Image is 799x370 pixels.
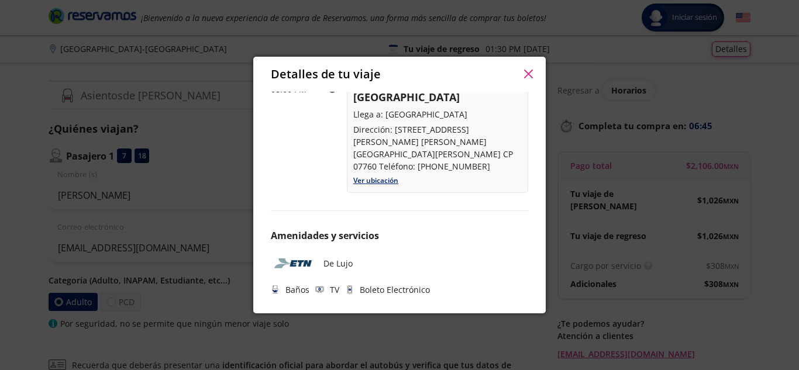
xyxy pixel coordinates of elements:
p: TV [330,283,339,296]
img: ETN [271,254,318,272]
p: Dirección: [STREET_ADDRESS][PERSON_NAME] [PERSON_NAME][GEOGRAPHIC_DATA][PERSON_NAME] CP 07760 Tel... [353,123,522,172]
p: [GEOGRAPHIC_DATA] [353,89,522,105]
p: Amenidades y servicios [271,229,528,243]
p: Baños [285,283,309,296]
p: Detalles de tu viaje [271,65,381,83]
p: Boleto Electrónico [360,283,430,296]
p: Llega a: [GEOGRAPHIC_DATA] [353,108,522,120]
p: De Lujo [323,257,353,269]
a: Ver ubicación [353,175,398,185]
